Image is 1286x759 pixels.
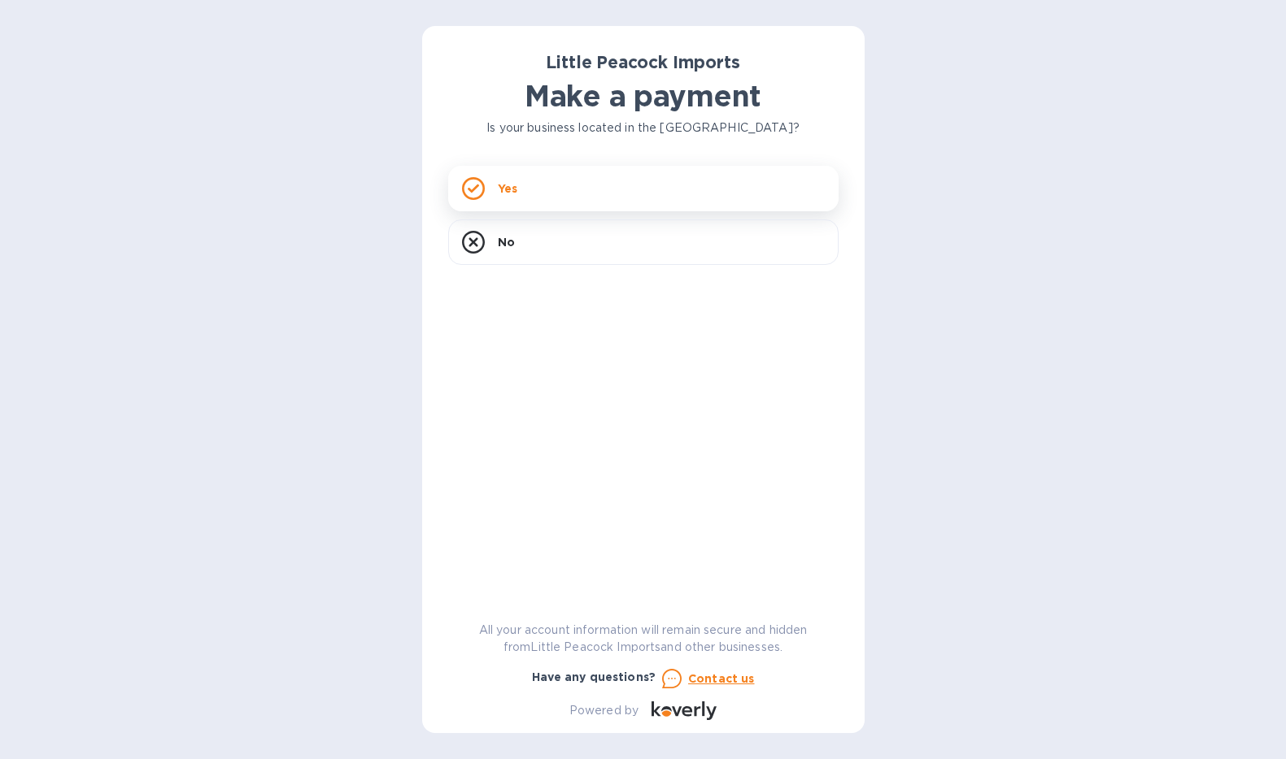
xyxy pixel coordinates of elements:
[498,234,515,250] p: No
[498,180,517,197] p: Yes
[688,672,755,685] u: Contact us
[569,702,639,719] p: Powered by
[448,79,839,113] h1: Make a payment
[532,670,656,683] b: Have any questions?
[448,119,839,137] p: Is your business located in the [GEOGRAPHIC_DATA]?
[448,622,839,656] p: All your account information will remain secure and hidden from Little Peacock Imports and other ...
[546,52,739,72] b: Little Peacock Imports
